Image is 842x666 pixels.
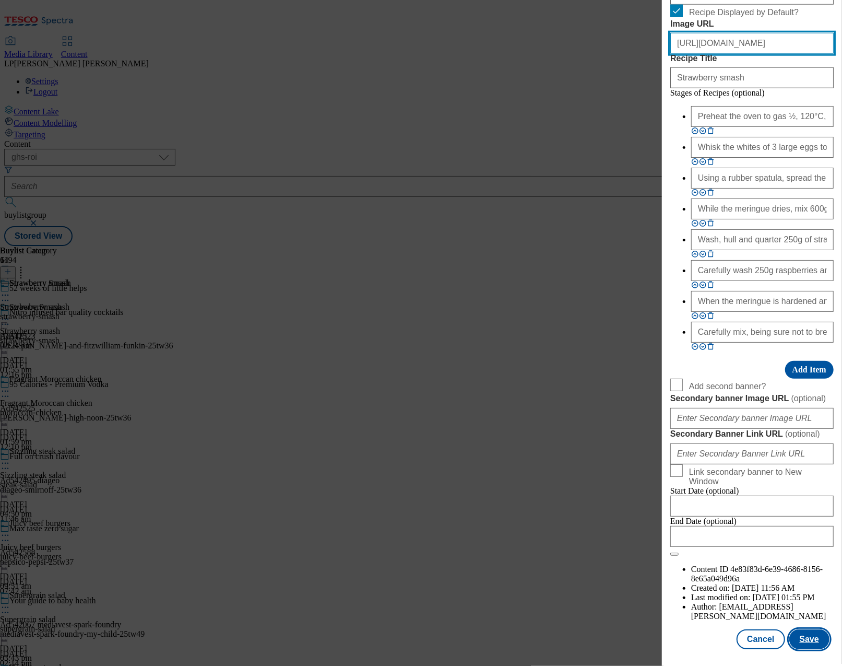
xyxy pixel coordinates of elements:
[737,629,785,649] button: Cancel
[670,19,834,29] label: Image URL
[670,54,834,63] label: Recipe Title
[753,593,815,602] span: [DATE] 01:55 PM
[670,443,834,464] input: Enter Secondary Banner Link URL
[785,429,820,438] span: ( optional )
[670,496,834,517] input: Enter Date
[670,429,834,439] label: Secondary Banner Link URL
[689,382,766,391] span: Add second banner?
[691,291,834,312] input: Enter value
[670,88,765,97] span: Stages of Recipes (optional)
[691,106,834,127] input: Enter value
[670,393,834,404] label: Secondary banner Image URL
[691,565,823,583] span: 4e83f83d-6e39-4686-8156-8e65a049d96a
[785,361,834,379] button: Add Item
[670,33,834,54] input: Enter Image URL
[691,198,834,219] input: Enter value
[691,583,834,593] li: Created on:
[670,526,834,547] input: Enter Date
[691,229,834,250] input: Enter value
[732,583,794,592] span: [DATE] 11:56 AM
[691,593,834,602] li: Last modified on:
[689,468,829,486] span: Link secondary banner to New Window
[691,322,834,343] input: Enter value
[691,602,834,621] li: Author:
[689,8,799,17] span: Recipe Displayed by Default?
[691,137,834,158] input: Enter value
[670,486,739,495] span: Start Date (optional)
[789,629,829,649] button: Save
[791,394,826,403] span: ( optional )
[691,168,834,189] input: Enter value
[691,260,834,281] input: Enter value
[670,67,834,88] input: Enter Recipe Title
[691,565,834,583] li: Content ID
[691,602,826,621] span: [EMAIL_ADDRESS][PERSON_NAME][DOMAIN_NAME]
[670,517,737,525] span: End Date (optional)
[670,408,834,429] input: Enter Secondary banner Image URL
